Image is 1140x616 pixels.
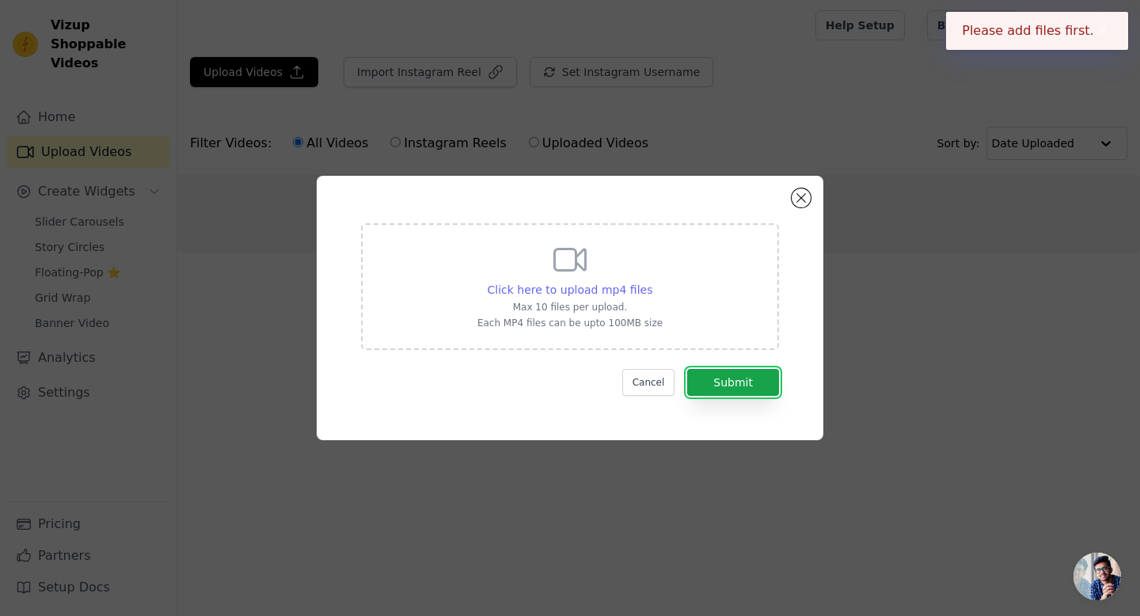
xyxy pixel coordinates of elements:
[1094,21,1112,40] button: Close
[622,369,675,396] button: Cancel
[477,301,663,314] p: Max 10 files per upload.
[1073,553,1121,600] div: Open chat
[792,188,811,207] button: Close modal
[946,12,1128,50] div: Please add files first.
[687,369,779,396] button: Submit
[488,283,653,296] span: Click here to upload mp4 files
[477,317,663,329] p: Each MP4 files can be upto 100MB size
